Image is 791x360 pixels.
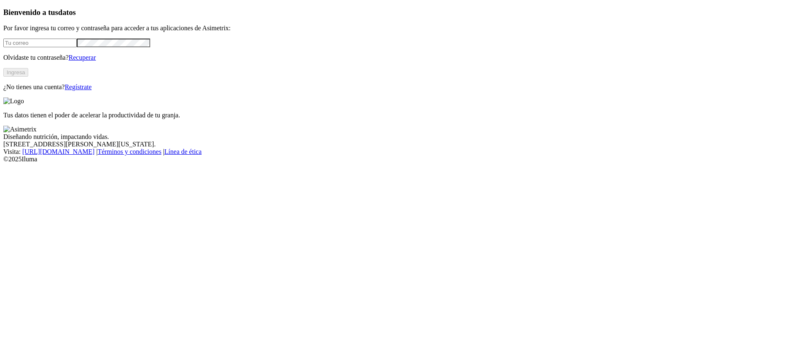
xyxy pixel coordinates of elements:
p: Olvidaste tu contraseña? [3,54,788,61]
a: [URL][DOMAIN_NAME] [22,148,95,155]
img: Asimetrix [3,126,37,133]
a: Recuperar [68,54,96,61]
button: Ingresa [3,68,28,77]
div: [STREET_ADDRESS][PERSON_NAME][US_STATE]. [3,141,788,148]
input: Tu correo [3,39,77,47]
a: Línea de ética [164,148,202,155]
p: Por favor ingresa tu correo y contraseña para acceder a tus aplicaciones de Asimetrix: [3,24,788,32]
a: Términos y condiciones [98,148,161,155]
a: Regístrate [65,83,92,90]
img: Logo [3,97,24,105]
span: datos [58,8,76,17]
p: ¿No tienes una cuenta? [3,83,788,91]
p: Tus datos tienen el poder de acelerar la productividad de tu granja. [3,112,788,119]
div: © 2025 Iluma [3,156,788,163]
div: Visita : | | [3,148,788,156]
h3: Bienvenido a tus [3,8,788,17]
div: Diseñando nutrición, impactando vidas. [3,133,788,141]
